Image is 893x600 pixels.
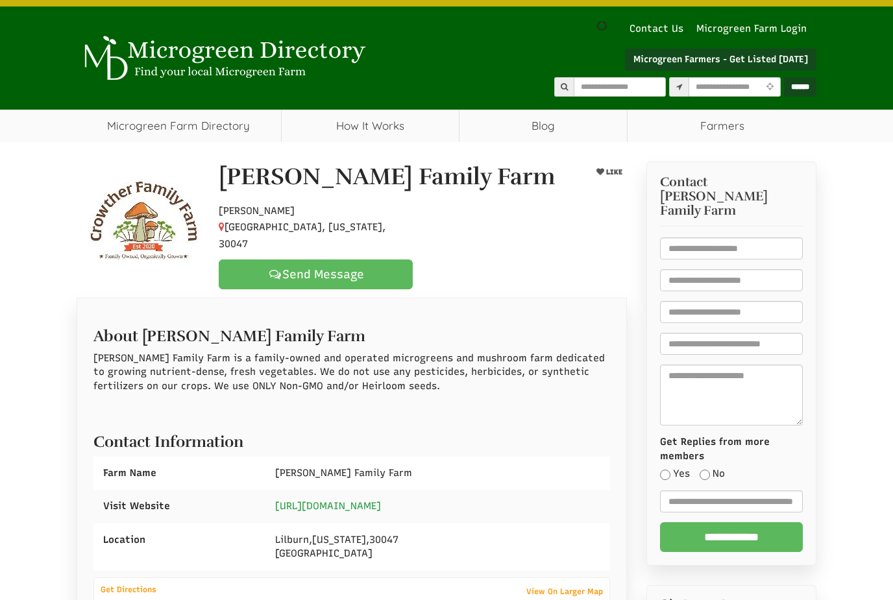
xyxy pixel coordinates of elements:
input: Yes [660,470,670,480]
span: [PERSON_NAME] Family Farm [275,467,412,479]
span: [US_STATE] [312,534,366,546]
span: Lilburn [275,534,309,546]
a: How It Works [282,110,459,142]
span: [PERSON_NAME] Family Farm [660,189,803,218]
div: Visit Website [93,490,265,523]
h2: Contact Information [93,427,610,450]
img: Microgreen Directory [77,36,369,81]
button: LIKE [591,164,626,180]
h3: Contact [660,175,803,218]
div: Location [93,523,265,557]
img: Contact Crowther Family Farm [78,162,208,291]
div: Farm Name [93,457,265,490]
label: Yes [660,467,690,481]
label: Get Replies from more members [660,435,803,463]
a: [URL][DOMAIN_NAME] [275,500,381,512]
i: Use Current Location [763,83,776,91]
a: Get Directions [94,582,163,597]
p: [PERSON_NAME] Family Farm is a family-owned and operated microgreens and mushroom farm dedicated ... [93,352,610,393]
h1: [PERSON_NAME] Family Farm [219,164,555,190]
a: Microgreen Farm Login [696,22,813,36]
span: [GEOGRAPHIC_DATA], [US_STATE], 30047 [219,221,385,250]
a: Contact Us [623,22,690,36]
a: Microgreen Farmers - Get Listed [DATE] [625,49,816,71]
span: Farmers [628,110,816,142]
input: No [700,470,710,480]
a: Microgreen Farm Directory [77,110,281,142]
span: [PERSON_NAME] [219,205,295,217]
a: Send Message [219,259,413,289]
div: , , [GEOGRAPHIC_DATA] [265,523,609,571]
h2: About [PERSON_NAME] Family Farm [93,321,610,344]
span: LIKE [604,168,622,176]
span: 30047 [369,534,398,546]
label: No [700,467,725,481]
a: Blog [459,110,628,142]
